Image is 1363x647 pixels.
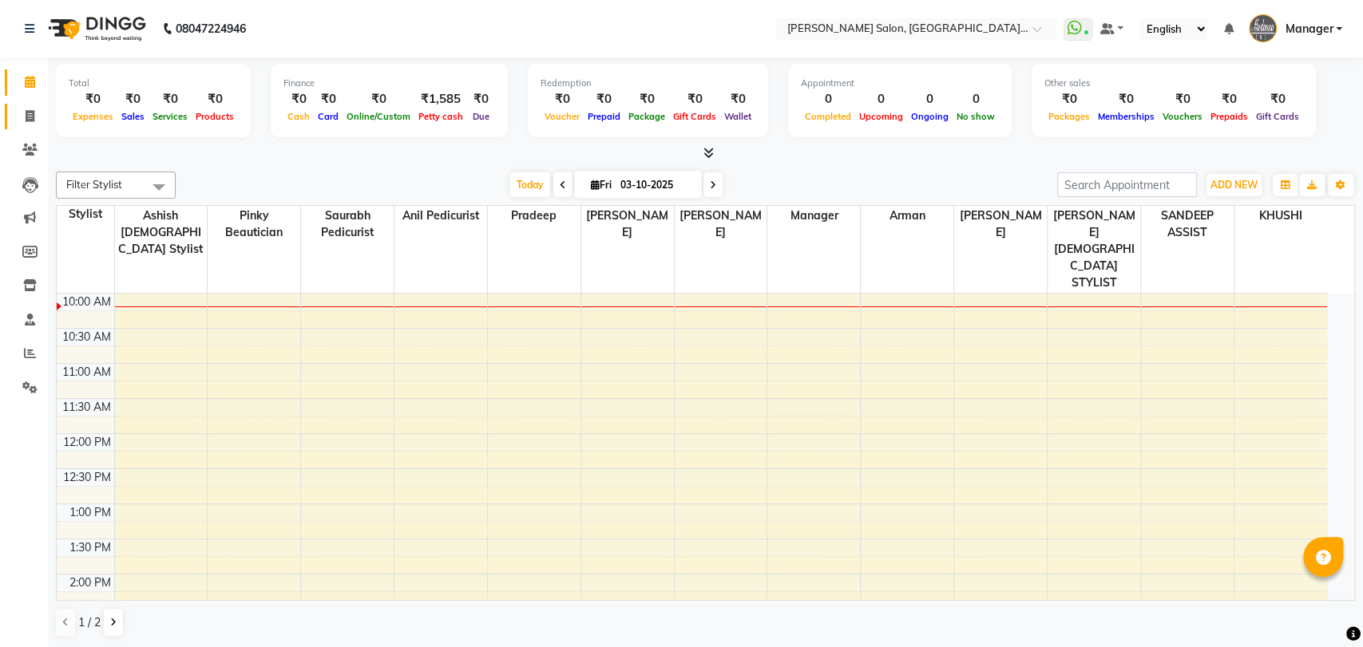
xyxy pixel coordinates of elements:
div: ₹0 [192,90,238,108]
span: Vouchers [1159,111,1206,122]
span: KHUSHI [1234,206,1327,226]
div: ₹0 [1044,90,1094,108]
div: 0 [855,90,907,108]
div: ₹0 [467,90,495,108]
div: ₹0 [720,90,755,108]
div: 1:30 PM [66,539,114,556]
div: 11:00 AM [59,364,114,381]
input: Search Appointment [1057,172,1197,197]
span: Package [624,111,669,122]
span: Manager [1285,21,1333,37]
span: Sales [117,111,149,122]
div: ₹0 [314,90,343,108]
div: ₹0 [624,90,669,108]
div: Other sales [1044,77,1303,90]
span: ADD NEW [1210,179,1258,191]
div: ₹0 [343,90,414,108]
div: Stylist [57,206,114,223]
div: Finance [283,77,495,90]
div: 11:30 AM [59,399,114,416]
span: Fri [587,179,616,191]
span: Cash [283,111,314,122]
img: Manager [1249,14,1277,42]
div: Appointment [801,77,999,90]
button: ADD NEW [1206,174,1262,196]
span: [PERSON_NAME] [675,206,767,243]
div: 0 [801,90,855,108]
span: Prepaid [584,111,624,122]
span: Prepaids [1206,111,1252,122]
span: Ongoing [907,111,953,122]
span: Gift Cards [669,111,720,122]
span: Anil Pedicurist [394,206,487,226]
div: 2:00 PM [66,574,114,591]
span: Online/Custom [343,111,414,122]
span: Petty cash [414,111,467,122]
div: ₹0 [1159,90,1206,108]
div: 10:00 AM [59,294,114,310]
div: ₹0 [1094,90,1159,108]
div: 0 [907,90,953,108]
span: Expenses [69,111,117,122]
span: Packages [1044,111,1094,122]
span: Due [469,111,493,122]
span: 1 / 2 [78,614,101,631]
span: Voucher [541,111,584,122]
iframe: chat widget [1296,583,1347,631]
b: 08047224946 [176,6,246,51]
div: ₹0 [1252,90,1303,108]
span: Arman [861,206,953,226]
span: Pinky Beautician [208,206,300,243]
div: ₹0 [1206,90,1252,108]
div: 1:00 PM [66,504,114,521]
span: Completed [801,111,855,122]
input: 2025-10-03 [616,173,695,197]
div: ₹0 [69,90,117,108]
div: ₹0 [669,90,720,108]
span: Products [192,111,238,122]
div: ₹0 [283,90,314,108]
span: Today [510,172,550,197]
span: Saurabh Pedicurist [301,206,394,243]
span: Services [149,111,192,122]
span: Manager [767,206,860,226]
div: Total [69,77,238,90]
div: ₹0 [117,90,149,108]
div: 12:00 PM [60,434,114,451]
span: SANDEEP ASSIST [1141,206,1234,243]
div: ₹0 [584,90,624,108]
img: logo [41,6,150,51]
span: Filter Stylist [66,178,122,191]
div: 12:30 PM [60,469,114,486]
span: No show [953,111,999,122]
span: [PERSON_NAME] [954,206,1047,243]
div: ₹1,585 [414,90,467,108]
div: ₹0 [541,90,584,108]
span: ashish [DEMOGRAPHIC_DATA] stylist [115,206,208,259]
span: Upcoming [855,111,907,122]
span: [PERSON_NAME] [DEMOGRAPHIC_DATA] STYLIST [1048,206,1140,293]
div: Redemption [541,77,755,90]
span: [PERSON_NAME] [581,206,674,243]
div: 0 [953,90,999,108]
div: ₹0 [149,90,192,108]
span: Pradeep [488,206,580,226]
span: Card [314,111,343,122]
span: Gift Cards [1252,111,1303,122]
span: Memberships [1094,111,1159,122]
span: Wallet [720,111,755,122]
div: 10:30 AM [59,329,114,345]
